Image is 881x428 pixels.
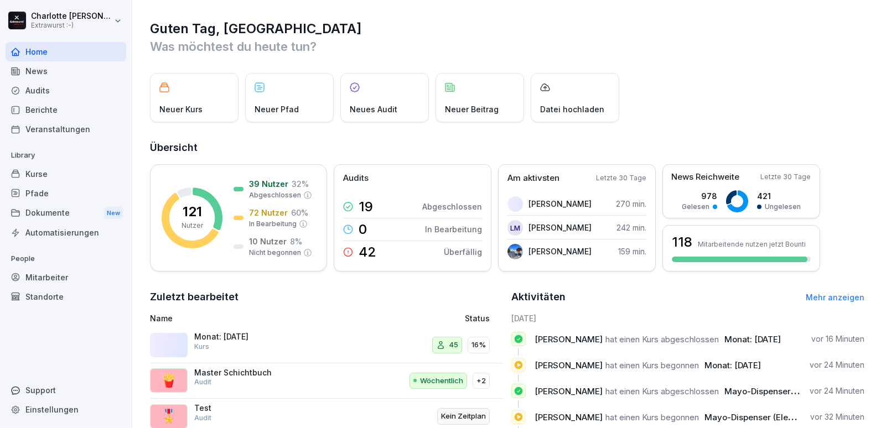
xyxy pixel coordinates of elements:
p: 8 % [290,236,302,247]
div: Automatisierungen [6,223,126,242]
p: vor 24 Minuten [810,385,864,396]
p: 978 [682,190,717,202]
p: [PERSON_NAME] [528,222,592,233]
h1: Guten Tag, [GEOGRAPHIC_DATA] [150,20,864,38]
p: Test [194,403,305,413]
p: People [6,250,126,268]
a: Einstellungen [6,400,126,419]
a: Kurse [6,164,126,184]
span: Monat: [DATE] [704,360,761,370]
p: Name [150,312,368,324]
p: Mitarbeitende nutzen jetzt Bounti [698,240,806,248]
p: Neuer Beitrag [445,103,499,115]
a: 🍟Master SchichtbuchAuditWöchentlich+2 [150,363,504,399]
p: Nicht begonnen [249,248,301,258]
p: 0 [359,223,367,236]
p: vor 16 Minuten [811,333,864,345]
div: LM [507,220,523,236]
p: Library [6,147,126,164]
div: Dokumente [6,203,126,223]
span: [PERSON_NAME] [535,412,603,422]
p: Am aktivsten [507,172,559,185]
p: 42 [359,246,376,259]
h2: Übersicht [150,140,864,155]
a: Monat: [DATE]Kurs4516% [150,327,504,363]
a: Veranstaltungen [6,119,126,139]
p: Neuer Kurs [159,103,203,115]
p: Master Schichtbuch [194,368,305,378]
a: Audits [6,81,126,100]
span: [PERSON_NAME] [535,386,603,396]
p: Datei hochladen [540,103,604,115]
span: hat einen Kurs begonnen [605,360,699,370]
div: New [104,207,123,220]
p: Was möchtest du heute tun? [150,38,864,55]
p: 270 min. [616,198,646,210]
p: Abgeschlossen [422,201,482,212]
p: Audits [343,172,369,185]
h2: Zuletzt bearbeitet [150,289,504,305]
p: Monat: [DATE] [194,332,305,342]
p: In Bearbeitung [249,219,297,229]
p: 19 [359,200,373,213]
p: 159 min. [618,246,646,257]
span: [PERSON_NAME] [535,360,603,370]
h6: [DATE] [511,312,865,324]
p: vor 32 Minuten [810,411,864,422]
span: hat einen Kurs abgeschlossen [605,386,719,396]
div: Berichte [6,100,126,119]
p: 72 Nutzer [249,207,288,218]
p: 60 % [291,207,308,218]
p: Audit [194,377,211,387]
p: 242 min. [616,222,646,233]
h3: 118 [672,233,692,252]
p: Kein Zeitplan [441,411,486,422]
p: vor 24 Minuten [810,359,864,370]
p: Wöchentlich [420,375,463,387]
p: 16% [471,340,486,351]
p: 10 Nutzer [249,236,287,247]
a: News [6,61,126,81]
span: hat einen Kurs begonnen [605,412,699,422]
p: [PERSON_NAME] [528,246,592,257]
p: 39 Nutzer [249,178,288,190]
p: Neues Audit [350,103,397,115]
p: Letzte 30 Tage [596,173,646,183]
p: 421 [757,190,801,202]
p: 🎖️ [160,406,177,426]
div: Home [6,42,126,61]
p: Überfällig [444,246,482,258]
p: Abgeschlossen [249,190,301,200]
h2: Aktivitäten [511,289,566,305]
a: Standorte [6,287,126,306]
a: Pfade [6,184,126,203]
span: Mayo-Dispenser (Elektronisch) [704,412,828,422]
a: Mitarbeiter [6,268,126,287]
img: kuy3p40g7ra17kfpybsyb0b8.png [507,196,523,212]
span: hat einen Kurs abgeschlossen [605,334,719,345]
p: 32 % [292,178,309,190]
p: 🍟 [160,370,177,390]
p: 121 [183,205,202,218]
p: [PERSON_NAME] [528,198,592,210]
p: Status [465,312,490,324]
p: Kurs [194,342,209,352]
a: DokumenteNew [6,203,126,223]
p: Neuer Pfad [255,103,299,115]
p: Audit [194,413,211,423]
p: News Reichweite [671,171,739,184]
p: Ungelesen [765,202,801,212]
span: Monat: [DATE] [724,334,781,345]
p: Nutzer [182,221,203,231]
span: Mayo-Dispenser (Elektronisch) [724,386,848,396]
p: +2 [476,375,486,387]
p: Charlotte [PERSON_NAME] [31,12,112,21]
